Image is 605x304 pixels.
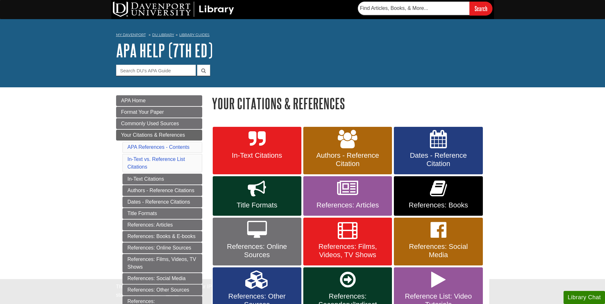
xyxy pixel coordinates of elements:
[152,33,174,37] a: DU Library
[308,242,387,259] span: References: Films, Videos, TV Shows
[179,33,210,37] a: Library Guides
[308,201,387,209] span: References: Articles
[116,32,146,38] a: My Davenport
[121,109,164,115] span: Format Your Paper
[399,242,478,259] span: References: Social Media
[122,185,202,196] a: Authors - Reference Citations
[116,107,202,118] a: Format Your Paper
[116,65,196,76] input: Search DU's APA Guide
[394,176,483,216] a: References: Books
[122,208,202,219] a: Title Formats
[394,127,483,175] a: Dates - Reference Citation
[122,254,202,272] a: References: Films, Videos, TV Shows
[213,176,301,216] a: Title Formats
[122,197,202,207] a: Dates - Reference Citations
[308,151,387,168] span: Authors - Reference Citation
[122,273,202,284] a: References: Social Media
[128,156,185,170] a: In-Text vs. Reference List Citations
[122,231,202,242] a: References: Books & E-books
[116,31,489,41] nav: breadcrumb
[564,291,605,304] button: Library Chat
[469,2,492,15] input: Search
[218,151,297,160] span: In-Text Citations
[303,218,392,265] a: References: Films, Videos, TV Shows
[358,2,469,15] input: Find Articles, Books, & More...
[218,201,297,209] span: Title Formats
[358,2,492,15] form: Searches DU Library's articles, books, and more
[122,220,202,230] a: References: Articles
[399,151,478,168] span: Dates - Reference Citation
[121,121,179,126] span: Commonly Used Sources
[303,176,392,216] a: References: Articles
[399,201,478,209] span: References: Books
[116,40,213,60] a: APA Help (7th Ed)
[122,174,202,185] a: In-Text Citations
[394,218,483,265] a: References: Social Media
[121,132,185,138] span: Your Citations & References
[116,130,202,141] a: Your Citations & References
[303,127,392,175] a: Authors - Reference Citation
[121,98,146,103] span: APA Home
[213,127,301,175] a: In-Text Citations
[212,95,489,112] h1: Your Citations & References
[116,95,202,106] a: APA Home
[113,2,234,17] img: DU Library
[218,242,297,259] span: References: Online Sources
[213,218,301,265] a: References: Online Sources
[122,285,202,295] a: References: Other Sources
[116,118,202,129] a: Commonly Used Sources
[128,144,189,150] a: APA References - Contents
[122,242,202,253] a: References: Online Sources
